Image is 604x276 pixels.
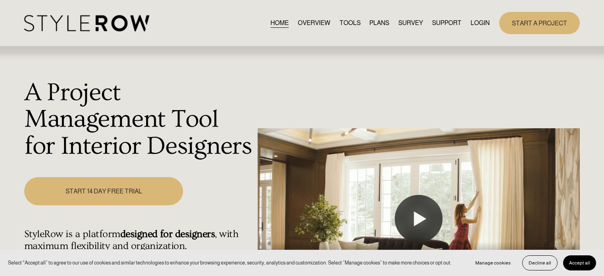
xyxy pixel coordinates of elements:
[432,17,461,28] a: folder dropdown
[432,18,461,28] span: SUPPORT
[522,255,558,270] button: Decline all
[529,260,551,266] span: Decline all
[24,228,253,252] h4: StyleRow is a platform , with maximum flexibility and organization.
[24,177,183,205] a: START 14 DAY FREE TRIAL
[471,17,490,28] a: LOGIN
[499,12,580,34] a: START A PROJECT
[120,228,215,240] strong: designed for designers
[340,17,361,28] a: TOOLS
[8,259,452,266] p: Select “Accept all” to agree to our use of cookies and similar technologies to enhance your brows...
[298,17,330,28] a: OVERVIEW
[469,255,517,270] button: Manage cookies
[24,79,253,160] h1: A Project Management Tool for Interior Designers
[395,195,442,243] button: Play
[369,17,389,28] a: PLANS
[24,15,149,31] img: StyleRow
[398,17,423,28] a: SURVEY
[270,17,289,28] a: HOME
[475,260,511,266] span: Manage cookies
[569,260,590,266] span: Accept all
[563,255,596,270] button: Accept all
